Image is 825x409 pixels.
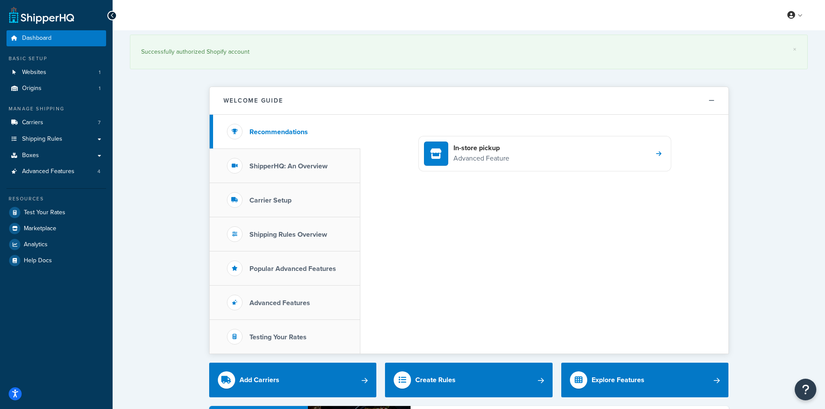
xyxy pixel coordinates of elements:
div: Basic Setup [6,55,106,62]
button: Welcome Guide [210,87,728,115]
li: Carriers [6,115,106,131]
span: 1 [99,85,100,92]
a: Add Carriers [209,363,377,397]
h3: Popular Advanced Features [249,265,336,273]
h2: Welcome Guide [223,97,283,104]
span: Advanced Features [22,168,74,175]
span: Test Your Rates [24,209,65,216]
span: Analytics [24,241,48,248]
li: Advanced Features [6,164,106,180]
a: Analytics [6,237,106,252]
a: × [793,46,796,53]
li: Origins [6,81,106,97]
span: 4 [97,168,100,175]
h4: In-store pickup [453,143,509,153]
a: Create Rules [385,363,553,397]
a: Explore Features [561,363,729,397]
span: 1 [99,69,100,76]
div: Create Rules [415,374,456,386]
a: Shipping Rules [6,131,106,147]
div: Add Carriers [239,374,279,386]
div: Manage Shipping [6,105,106,113]
h3: ShipperHQ: An Overview [249,162,327,170]
a: Advanced Features4 [6,164,106,180]
span: Websites [22,69,46,76]
h3: Carrier Setup [249,196,291,204]
a: Websites1 [6,64,106,81]
a: Test Your Rates [6,205,106,220]
h3: Testing Your Rates [249,333,307,341]
span: Marketplace [24,225,56,232]
a: Origins1 [6,81,106,97]
span: 7 [98,119,100,126]
span: Help Docs [24,257,52,264]
div: Explore Features [592,374,644,386]
h3: Recommendations [249,128,308,136]
a: Boxes [6,148,106,164]
li: Websites [6,64,106,81]
span: Dashboard [22,35,52,42]
button: Open Resource Center [795,379,816,400]
h3: Advanced Features [249,299,310,307]
h3: Shipping Rules Overview [249,231,327,238]
a: Help Docs [6,253,106,268]
div: Successfully authorized Shopify account [141,46,796,58]
div: Resources [6,195,106,203]
span: Boxes [22,152,39,159]
span: Shipping Rules [22,135,62,143]
a: Carriers7 [6,115,106,131]
span: Origins [22,85,42,92]
a: Dashboard [6,30,106,46]
p: Advanced Feature [453,153,509,164]
a: Marketplace [6,221,106,236]
span: Carriers [22,119,43,126]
